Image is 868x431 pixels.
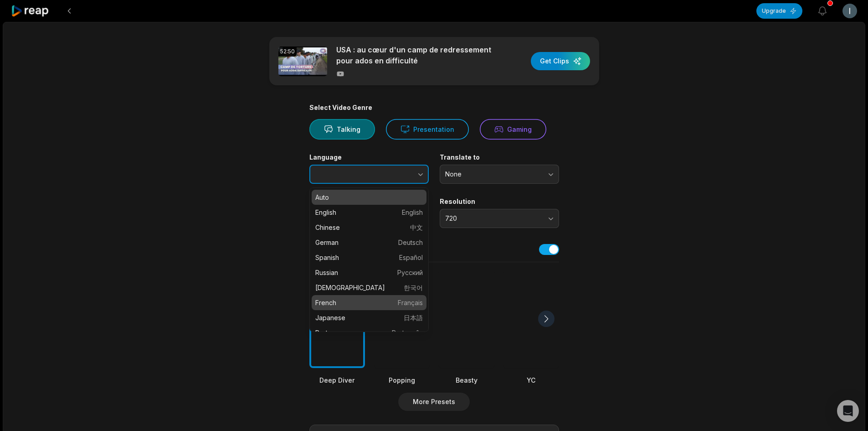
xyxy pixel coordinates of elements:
[440,153,559,161] label: Translate to
[410,223,423,232] span: 中文
[445,170,541,178] span: None
[315,223,423,232] p: Chinese
[398,298,423,307] span: Français
[315,298,423,307] p: French
[399,253,423,262] span: Español
[440,197,559,206] label: Resolution
[278,47,297,57] div: 52:50
[315,268,423,277] p: Russian
[398,393,470,411] button: More Presets
[315,192,423,202] p: Auto
[309,153,429,161] label: Language
[404,283,423,292] span: 한국어
[315,328,423,338] p: Portuguese
[386,119,469,140] button: Presentation
[315,238,423,247] p: German
[336,44,493,66] p: USA : au cœur d'un camp de redressement pour ados en difficulté
[374,375,430,385] div: Popping
[531,52,590,70] button: Get Clips
[309,104,559,112] div: Select Video Genre
[315,283,423,292] p: [DEMOGRAPHIC_DATA]
[445,214,541,223] span: 720
[440,209,559,228] button: 720
[480,119,546,140] button: Gaming
[392,328,423,338] span: Português
[404,313,423,322] span: 日本語
[315,313,423,322] p: Japanese
[309,119,375,140] button: Talking
[315,208,423,217] p: English
[503,375,559,385] div: YC
[309,375,365,385] div: Deep Diver
[397,268,423,277] span: Русский
[837,400,859,422] div: Open Intercom Messenger
[440,165,559,184] button: None
[439,375,494,385] div: Beasty
[402,208,423,217] span: English
[398,238,423,247] span: Deutsch
[756,3,802,19] button: Upgrade
[315,253,423,262] p: Spanish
